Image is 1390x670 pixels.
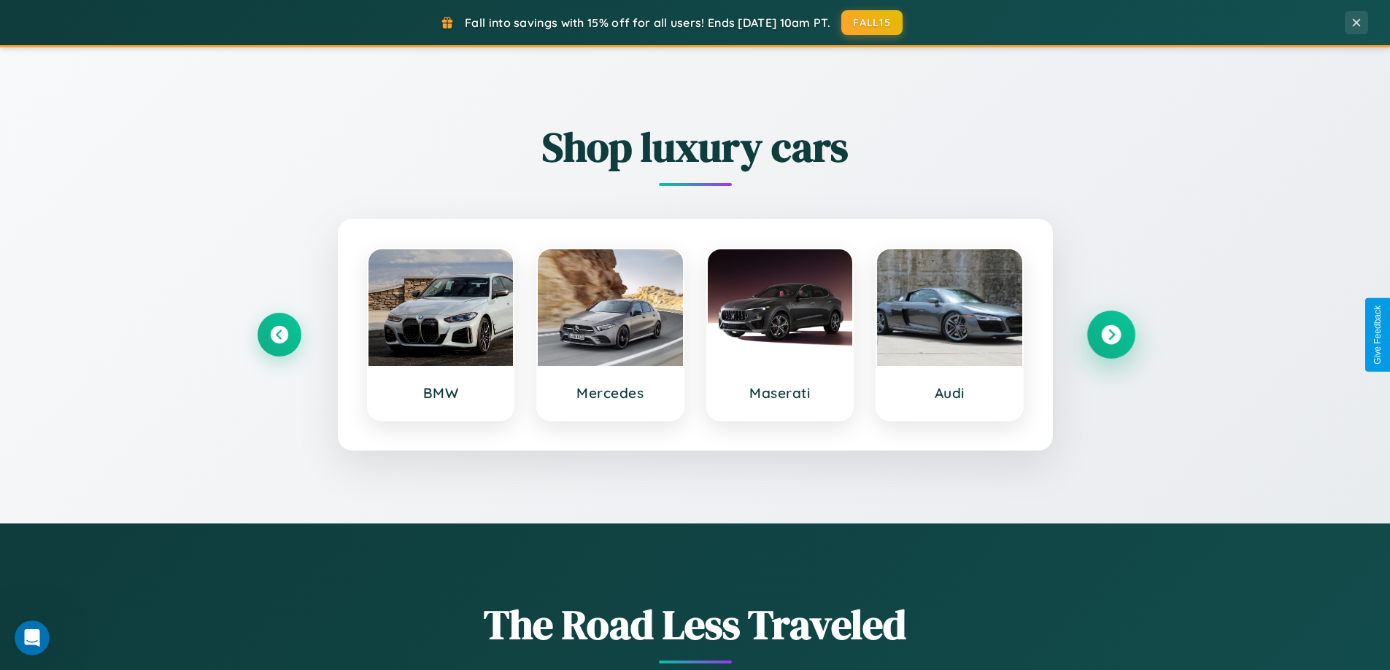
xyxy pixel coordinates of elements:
[1372,305,1383,365] div: Give Feedback
[841,10,903,35] button: FALL15
[258,596,1133,653] h1: The Road Less Traveled
[15,620,50,655] iframe: Intercom live chat
[258,119,1133,175] h2: Shop luxury cars
[892,384,1008,402] h3: Audi
[722,384,838,402] h3: Maserati
[552,384,668,402] h3: Mercedes
[383,384,499,402] h3: BMW
[465,15,830,30] span: Fall into savings with 15% off for all users! Ends [DATE] 10am PT.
